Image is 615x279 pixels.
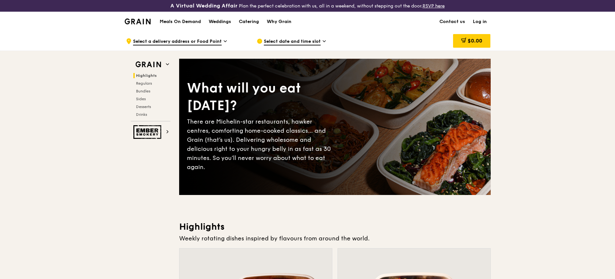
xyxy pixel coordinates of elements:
span: Select date and time slot [264,38,321,45]
span: Desserts [136,104,151,109]
div: What will you eat [DATE]? [187,79,335,115]
a: GrainGrain [125,11,151,31]
a: Weddings [205,12,235,31]
img: Grain web logo [133,59,163,70]
a: RSVP here [423,3,445,9]
div: There are Michelin-star restaurants, hawker centres, comforting home-cooked classics… and Grain (... [187,117,335,172]
span: Bundles [136,89,150,93]
img: Ember Smokery web logo [133,125,163,139]
h1: Meals On Demand [160,18,201,25]
div: Weekly rotating dishes inspired by flavours from around the world. [179,234,491,243]
a: Catering [235,12,263,31]
span: Regulars [136,81,152,86]
div: Plan the perfect celebration with us, all in a weekend, without stepping out the door. [121,3,495,9]
span: Select a delivery address or Food Point [133,38,222,45]
div: Weddings [209,12,231,31]
div: Why Grain [267,12,291,31]
a: Contact us [436,12,469,31]
a: Why Grain [263,12,295,31]
h3: A Virtual Wedding Affair [170,3,238,9]
span: Sides [136,97,146,101]
span: Highlights [136,73,157,78]
img: Grain [125,18,151,24]
span: $0.00 [468,38,482,44]
h3: Highlights [179,221,491,233]
span: Drinks [136,112,147,117]
div: Catering [239,12,259,31]
a: Log in [469,12,491,31]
